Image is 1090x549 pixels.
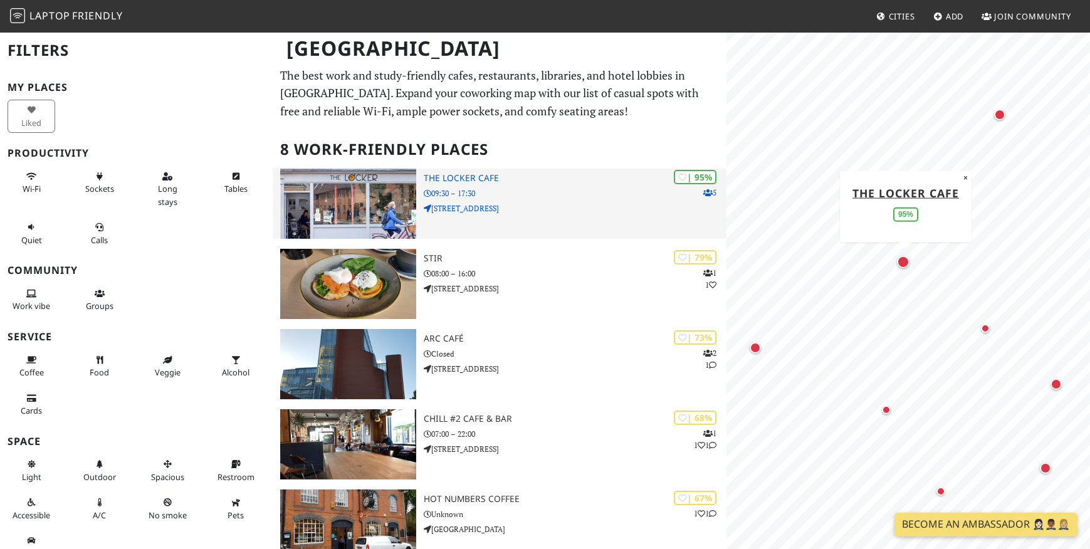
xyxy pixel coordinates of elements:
span: Natural light [22,471,41,483]
p: 09:30 – 17:30 [424,187,726,199]
h3: Stir [424,253,726,264]
button: Restroom [212,454,259,487]
span: Veggie [155,367,181,378]
p: 1 1 [703,267,716,291]
button: A/C [76,492,123,525]
span: Group tables [86,300,113,311]
button: Long stays [144,166,191,212]
a: ARC Café | 73% 21 ARC Café Closed [STREET_ADDRESS] [273,329,727,399]
div: | 95% [674,170,716,184]
span: Join Community [994,11,1071,22]
p: [STREET_ADDRESS] [424,283,726,295]
button: Close popup [960,170,972,184]
h3: Productivity [8,147,265,159]
button: Cards [8,388,55,421]
span: Cities [889,11,915,22]
p: [STREET_ADDRESS] [424,443,726,455]
img: The Locker Cafe [280,169,417,239]
h3: Service [8,331,265,343]
a: The Locker Cafe [852,185,959,200]
div: Map marker [981,324,996,339]
button: Groups [76,283,123,316]
button: Calls [76,217,123,250]
button: Wi-Fi [8,166,55,199]
h3: Hot Numbers Coffee [424,494,726,505]
h3: My Places [8,81,265,93]
div: Map marker [897,256,914,273]
span: Alcohol [222,367,249,378]
h2: 8 Work-Friendly Places [280,130,720,169]
span: Quiet [21,234,42,246]
button: Coffee [8,350,55,383]
p: The best work and study-friendly cafes, restaurants, libraries, and hotel lobbies in [GEOGRAPHIC_... [280,66,720,120]
p: 5 [703,187,716,199]
p: 08:00 – 16:00 [424,268,726,280]
div: Map marker [750,342,766,358]
p: 1 1 1 [694,427,716,451]
h3: Space [8,436,265,447]
div: | 79% [674,250,716,264]
h3: The Locker Cafe [424,173,726,184]
span: Work-friendly tables [224,183,248,194]
div: Map marker [882,405,897,421]
img: Stir [280,249,417,319]
span: Stable Wi-Fi [23,183,41,194]
button: Accessible [8,492,55,525]
a: Chill #2 Cafe & Bar | 68% 111 Chill #2 Cafe & Bar 07:00 – 22:00 [STREET_ADDRESS] [273,409,727,479]
span: Air conditioned [93,510,106,521]
span: Add [946,11,964,22]
div: | 73% [674,330,716,345]
button: Light [8,454,55,487]
button: Quiet [8,217,55,250]
p: Unknown [424,508,726,520]
img: ARC Café [280,329,417,399]
span: Video/audio calls [91,234,108,246]
h3: Chill #2 Cafe & Bar [424,414,726,424]
h1: [GEOGRAPHIC_DATA] [276,31,725,66]
span: Long stays [158,183,177,207]
button: Pets [212,492,259,525]
p: 07:00 – 22:00 [424,428,726,440]
div: Map marker [1051,379,1067,395]
span: Pet friendly [228,510,244,521]
img: Chill #2 Cafe & Bar [280,409,417,479]
button: Sockets [76,166,123,199]
a: Stir | 79% 11 Stir 08:00 – 16:00 [STREET_ADDRESS] [273,249,727,319]
a: Add [928,5,969,28]
span: Credit cards [21,405,42,416]
h2: Filters [8,31,265,70]
h3: ARC Café [424,333,726,344]
button: Food [76,350,123,383]
span: Coffee [19,367,44,378]
span: People working [13,300,50,311]
p: Closed [424,348,726,360]
span: Restroom [217,471,254,483]
button: Tables [212,166,259,199]
button: No smoke [144,492,191,525]
span: Outdoor area [83,471,116,483]
h3: Community [8,264,265,276]
p: [GEOGRAPHIC_DATA] [424,523,726,535]
button: Outdoor [76,454,123,487]
span: Food [90,367,109,378]
p: 2 1 [703,347,716,371]
button: Veggie [144,350,191,383]
div: | 68% [674,410,716,425]
span: Accessible [13,510,50,521]
img: LaptopFriendly [10,8,25,23]
div: Map marker [994,109,1010,125]
a: The Locker Cafe | 95% 5 The Locker Cafe 09:30 – 17:30 [STREET_ADDRESS] [273,169,727,239]
span: Power sockets [85,183,114,194]
span: Friendly [72,9,122,23]
a: LaptopFriendly LaptopFriendly [10,6,123,28]
div: 95% [893,207,918,221]
button: Spacious [144,454,191,487]
span: Laptop [29,9,70,23]
a: Cities [871,5,920,28]
button: Alcohol [212,350,259,383]
p: 1 1 [694,508,716,520]
button: Work vibe [8,283,55,316]
p: [STREET_ADDRESS] [424,202,726,214]
a: Join Community [977,5,1076,28]
span: Smoke free [149,510,187,521]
